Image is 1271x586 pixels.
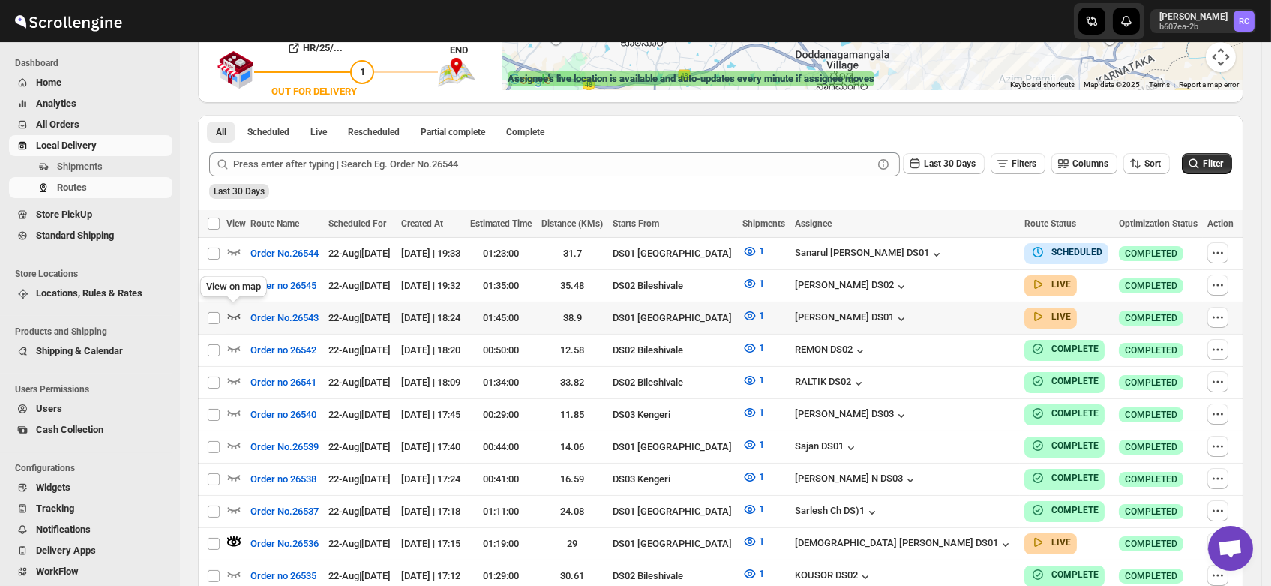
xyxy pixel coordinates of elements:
div: 38.9 [541,311,604,326]
div: [DATE] | 17:45 [401,407,461,422]
span: Shipments [57,161,103,172]
span: 1 [759,407,764,418]
button: Order no 26541 [241,371,325,395]
button: 1 [733,401,773,425]
span: 22-Aug | [DATE] [329,280,391,291]
b: COMPLETE [1051,408,1099,419]
span: Assignee [795,218,832,229]
span: Order no 26540 [250,407,316,422]
span: COMPLETED [1125,280,1177,292]
span: 1 [360,66,365,77]
span: Users Permissions [15,383,172,395]
button: COMPLETE [1030,406,1099,421]
div: 33.82 [541,375,604,390]
span: Columns [1072,158,1108,169]
span: Order No.26539 [250,440,319,455]
div: 00:50:00 [470,343,532,358]
b: COMPLETE [1051,344,1099,354]
span: 1 [759,503,764,515]
button: Order No.26544 [241,242,328,266]
div: DS03 Kengeri [613,407,733,422]
span: Action [1207,218,1234,229]
button: COMPLETE [1030,341,1099,356]
span: Route Name [250,218,299,229]
button: [DEMOGRAPHIC_DATA] [PERSON_NAME] DS01 [795,537,1013,552]
button: Widgets [9,477,172,498]
button: Sajan DS01 [795,440,859,455]
span: Optimization Status [1119,218,1198,229]
button: COMPLETE [1030,567,1099,582]
div: [DATE] | 19:32 [401,278,461,293]
span: Map data ©2025 [1084,80,1140,89]
button: Last 30 Days [903,153,985,174]
span: 1 [759,471,764,482]
button: Tracking [9,498,172,519]
img: Google [505,71,555,90]
span: View [226,218,246,229]
div: [DATE] | 17:18 [401,504,461,519]
span: 22-Aug | [DATE] [329,570,391,581]
button: 1 [733,497,773,521]
div: 24.08 [541,504,604,519]
span: 22-Aug | [DATE] [329,409,391,420]
button: Locations, Rules & Rates [9,283,172,304]
button: Delivery Apps [9,540,172,561]
div: [DATE] | 18:24 [401,311,461,326]
button: WorkFlow [9,561,172,582]
span: Cash Collection [36,424,103,435]
button: 1 [733,433,773,457]
button: 1 [733,336,773,360]
span: Tracking [36,503,74,514]
span: COMPLETED [1125,409,1177,421]
span: All [216,126,226,138]
button: Order No.26536 [241,532,328,556]
img: ScrollEngine [12,2,124,40]
button: Order No.26543 [241,306,328,330]
b: SCHEDULED [1051,247,1102,257]
span: 22-Aug | [DATE] [329,473,391,485]
div: 16.59 [541,472,604,487]
span: Order no 26538 [250,472,316,487]
span: 22-Aug | [DATE] [329,312,391,323]
span: COMPLETED [1125,473,1177,485]
div: [DATE] | 18:20 [401,343,461,358]
div: [DATE] | 17:24 [401,472,461,487]
button: All routes [207,122,235,143]
div: 00:44:00 [470,440,532,455]
button: Cash Collection [9,419,172,440]
button: Order No.26539 [241,435,328,459]
span: All Orders [36,119,79,130]
span: COMPLETED [1125,344,1177,356]
button: SCHEDULED [1030,245,1102,260]
button: Sarlesh Ch DS)1 [795,505,880,520]
span: Store PickUp [36,209,92,220]
button: 1 [733,239,773,263]
span: Locations, Rules & Rates [36,287,142,299]
button: All Orders [9,114,172,135]
button: RALTIK DS02 [795,376,866,391]
div: DS01 [GEOGRAPHIC_DATA] [613,504,733,519]
div: 11.85 [541,407,604,422]
button: COMPLETE [1030,470,1099,485]
button: Order no 26545 [241,274,325,298]
span: COMPLETED [1125,506,1177,518]
div: 00:29:00 [470,407,532,422]
b: LIVE [1051,279,1071,290]
span: COMPLETED [1125,377,1177,389]
img: trip_end.png [438,58,475,86]
span: Notifications [36,524,91,535]
span: 22-Aug | [DATE] [329,506,391,517]
span: Routes [57,182,87,193]
a: Open chat [1208,526,1253,571]
button: Order no 26540 [241,403,325,427]
span: Order no 26545 [250,278,316,293]
button: [PERSON_NAME] DS01 [795,311,909,326]
div: 29 [541,536,604,551]
b: COMPLETE [1051,505,1099,515]
button: KOUSOR DS02 [795,569,873,584]
button: 1 [733,304,773,328]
